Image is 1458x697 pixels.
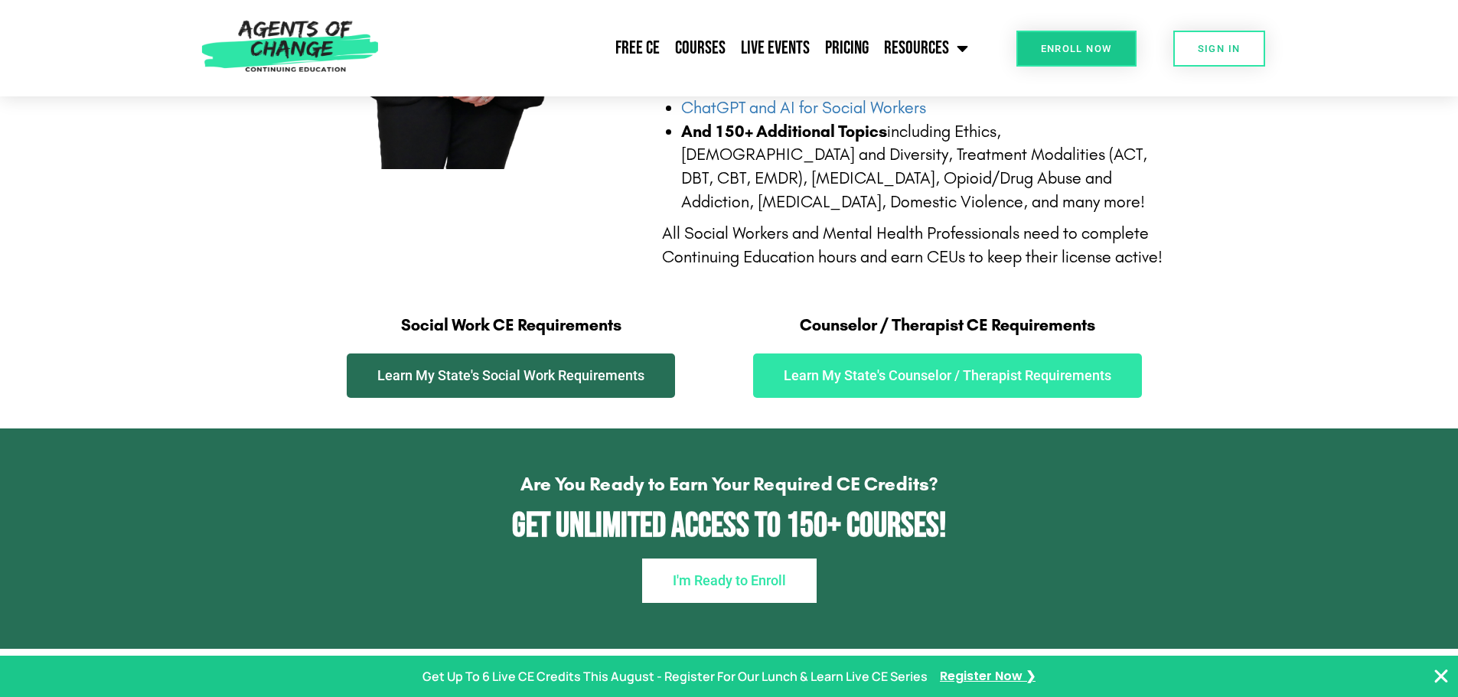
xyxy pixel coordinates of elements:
[1016,31,1137,67] a: Enroll Now
[46,509,1412,543] h2: Get Unlimited Access to 150+ Courses!
[1041,44,1112,54] span: Enroll Now
[387,29,976,67] nav: Menu
[608,29,667,67] a: Free CE
[1432,667,1450,686] button: Close Banner
[733,29,817,67] a: Live Events
[681,120,1166,214] li: including Ethics, [DEMOGRAPHIC_DATA] and Diversity, Treatment Modalities (ACT, DBT, CBT, EMDR), [...
[817,29,876,67] a: Pricing
[784,369,1111,383] span: Learn My State's Counselor / Therapist Requirements
[673,574,786,588] span: I'm Ready to Enroll
[377,369,644,383] span: Learn My State's Social Work Requirements
[642,559,817,603] a: I'm Ready to Enroll
[800,315,1095,335] span: Counselor / Therapist CE Requirements
[662,222,1166,269] div: All Social Workers and Mental Health Professionals need to complete Continuing Education hours an...
[1173,31,1265,67] a: SIGN IN
[347,353,675,398] a: Learn My State's Social Work Requirements
[422,666,928,688] p: Get Up To 6 Live CE Credits This August - Register For Our Lunch & Learn Live CE Series
[681,122,887,142] b: And 150+ Additional Topics
[401,315,621,335] span: Social Work CE Requirements
[1198,44,1241,54] span: SIGN IN
[46,474,1412,493] h4: Are You Ready to Earn Your Required CE Credits?
[667,29,733,67] a: Courses
[681,98,926,118] a: ChatGPT and AI for Social Workers
[753,353,1142,398] a: Learn My State's Counselor / Therapist Requirements
[876,29,976,67] a: Resources
[940,666,1036,688] a: Register Now ❯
